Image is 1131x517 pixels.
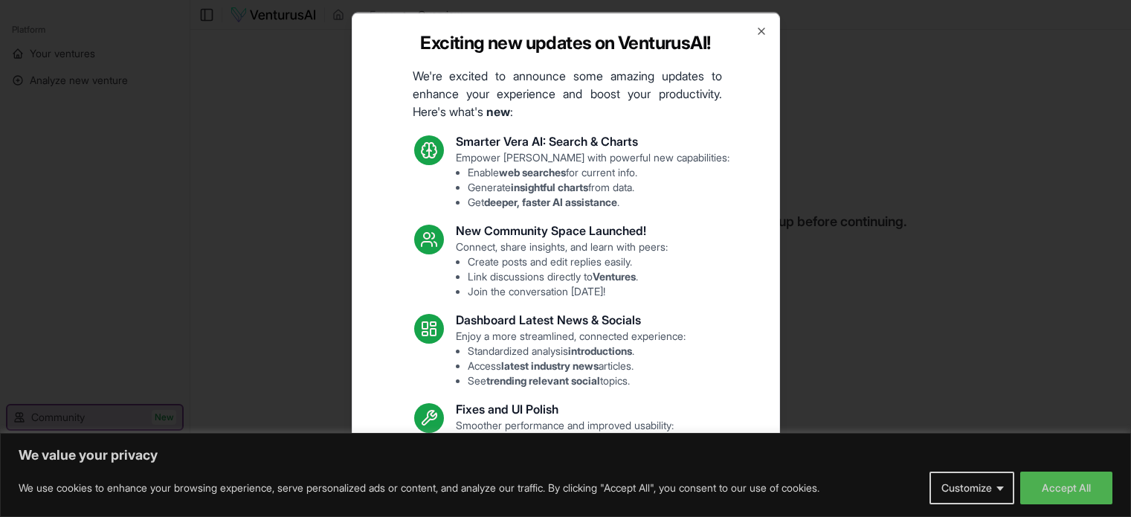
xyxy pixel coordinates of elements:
p: Connect, share insights, and learn with peers: [456,239,668,298]
li: Enhanced overall UI consistency. [468,462,674,477]
p: Smoother performance and improved usability: [456,417,674,477]
strong: new [486,103,510,118]
strong: Ventures [593,269,636,282]
strong: deeper, faster AI assistance [484,195,617,208]
strong: trending relevant social [486,373,600,386]
strong: web searches [499,165,566,178]
strong: insightful charts [511,180,588,193]
li: Fixed mobile chat & sidebar glitches. [468,447,674,462]
h3: Dashboard Latest News & Socials [456,310,686,328]
li: Generate from data. [468,179,729,194]
p: Empower [PERSON_NAME] with powerful new capabilities: [456,150,729,209]
li: Standardized analysis . [468,343,686,358]
strong: introductions [568,344,632,356]
h3: Smarter Vera AI: Search & Charts [456,132,729,150]
li: Access articles. [468,358,686,373]
li: Enable for current info. [468,164,729,179]
li: Link discussions directly to . [468,269,668,283]
h3: Fixes and UI Polish [456,399,674,417]
li: Get . [468,194,729,209]
p: Enjoy a more streamlined, connected experience: [456,328,686,388]
strong: latest industry news [501,359,599,371]
h3: New Community Space Launched! [456,221,668,239]
p: We're excited to announce some amazing updates to enhance your experience and boost your producti... [401,66,734,120]
h2: Exciting new updates on VenturusAI! [420,30,710,54]
li: See topics. [468,373,686,388]
li: Create posts and edit replies easily. [468,254,668,269]
li: Join the conversation [DATE]! [468,283,668,298]
li: Resolved Vera chart loading issue. [468,432,674,447]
